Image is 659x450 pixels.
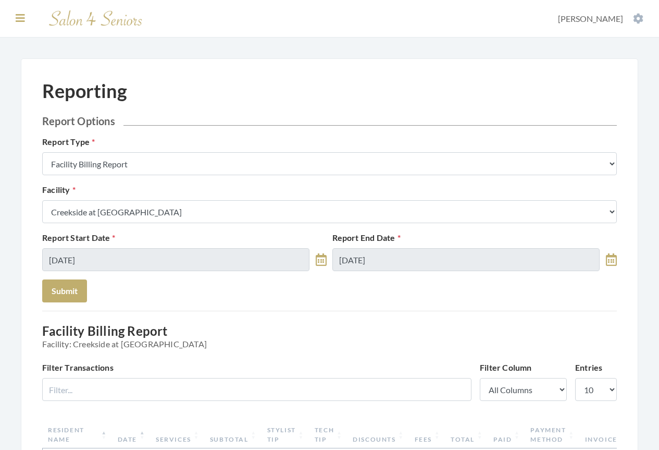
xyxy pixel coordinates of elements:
a: toggle [606,248,617,271]
button: [PERSON_NAME] [555,13,646,25]
label: Report End Date [332,232,401,244]
input: Select Date [332,248,600,271]
img: Salon 4 Seniors [44,6,148,31]
th: Tech Tip: activate to sort column ascending [309,421,347,448]
span: [PERSON_NAME] [558,14,623,23]
input: Filter... [42,378,471,401]
label: Filter Transactions [42,361,114,374]
input: Select Date [42,248,309,271]
th: Date: activate to sort column ascending [113,421,151,448]
label: Report Start Date [42,232,116,244]
h1: Reporting [42,80,127,102]
th: Paid: activate to sort column ascending [488,421,525,448]
th: Subtotal: activate to sort column ascending [205,421,262,448]
h2: Report Options [42,115,617,127]
th: Resident Name: activate to sort column descending [43,421,113,448]
a: toggle [316,248,327,271]
th: Payment Method: activate to sort column ascending [525,421,579,448]
th: Services: activate to sort column ascending [151,421,205,448]
th: Total: activate to sort column ascending [445,421,488,448]
label: Entries [575,361,602,374]
h3: Facility Billing Report [42,324,617,349]
th: Invoiceable: activate to sort column ascending [580,421,650,448]
label: Filter Column [480,361,532,374]
th: Stylist Tip: activate to sort column ascending [262,421,309,448]
th: Discounts: activate to sort column ascending [347,421,409,448]
span: Facility: Creekside at [GEOGRAPHIC_DATA] [42,339,617,349]
button: Submit [42,279,87,302]
th: Fees: activate to sort column ascending [409,421,445,448]
label: Facility [42,184,76,196]
label: Report Type [42,136,95,148]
